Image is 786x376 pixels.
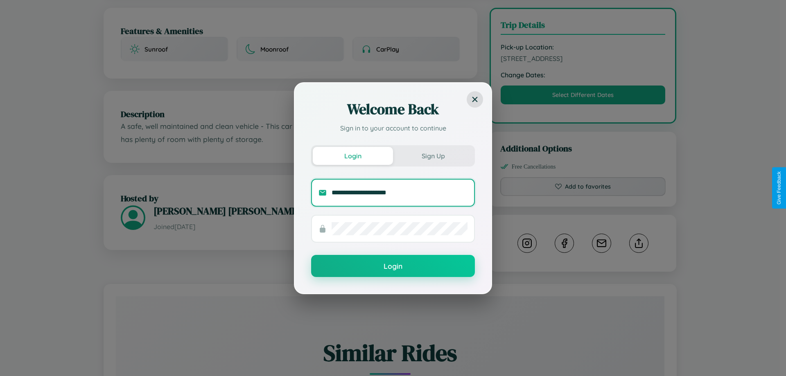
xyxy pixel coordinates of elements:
[776,171,782,205] div: Give Feedback
[311,255,475,277] button: Login
[393,147,473,165] button: Sign Up
[311,99,475,119] h2: Welcome Back
[311,123,475,133] p: Sign in to your account to continue
[313,147,393,165] button: Login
